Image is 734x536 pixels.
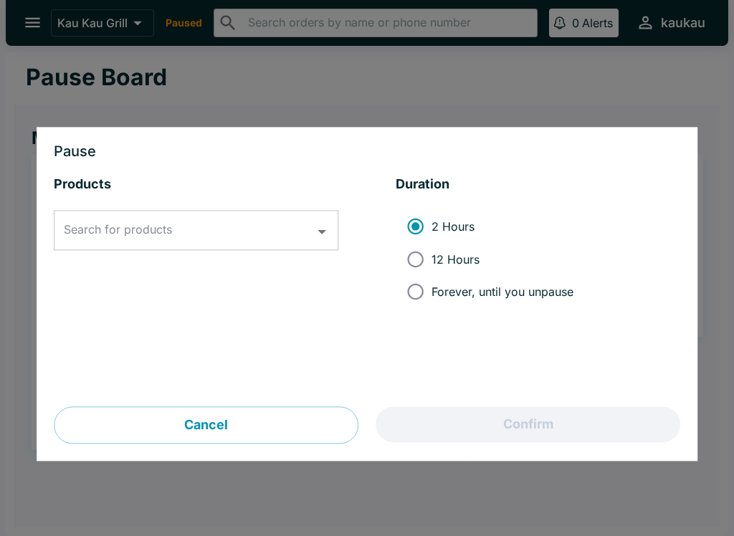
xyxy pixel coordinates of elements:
[396,176,680,193] h5: Duration
[54,176,338,193] h5: Products
[432,252,480,267] span: 12 Hours
[432,219,475,234] span: 2 Hours
[54,407,358,444] button: Cancel
[311,221,333,243] button: Open
[432,284,573,299] span: Forever, until you unpause
[54,145,680,159] h3: Pause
